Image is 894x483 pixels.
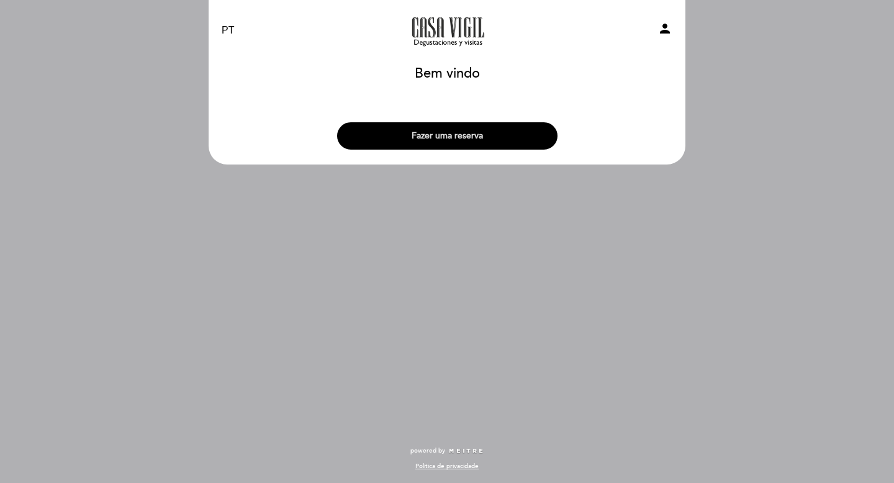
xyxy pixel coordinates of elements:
[415,462,479,471] a: Política de privacidade
[410,446,445,455] span: powered by
[415,66,480,81] h1: Bem vindo
[369,14,525,48] a: Casa Vigil - SÓLO Visitas y Degustaciones
[657,21,672,36] i: person
[448,448,484,454] img: MEITRE
[337,122,558,150] button: Fazer uma reserva
[657,21,672,40] button: person
[410,446,484,455] a: powered by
